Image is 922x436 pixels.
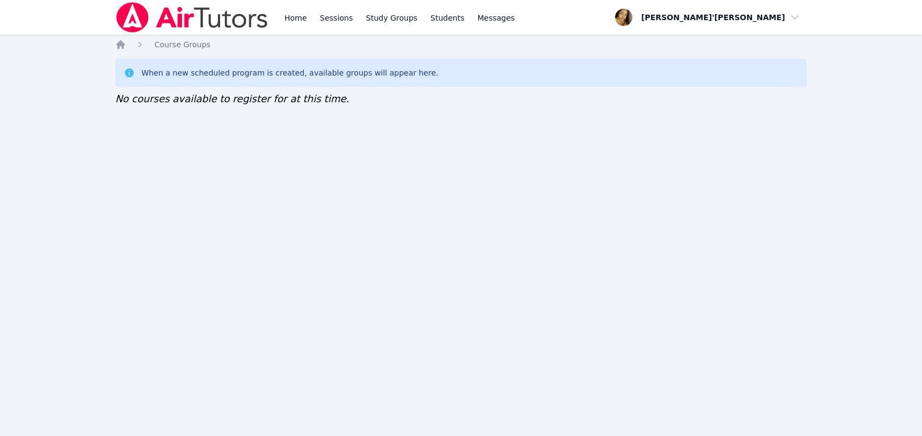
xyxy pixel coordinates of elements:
[154,40,210,49] span: Course Groups
[115,2,269,33] img: Air Tutors
[115,39,807,50] nav: Breadcrumb
[141,67,438,78] div: When a new scheduled program is created, available groups will appear here.
[154,39,210,50] a: Course Groups
[478,13,515,23] span: Messages
[115,93,349,104] span: No courses available to register for at this time.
